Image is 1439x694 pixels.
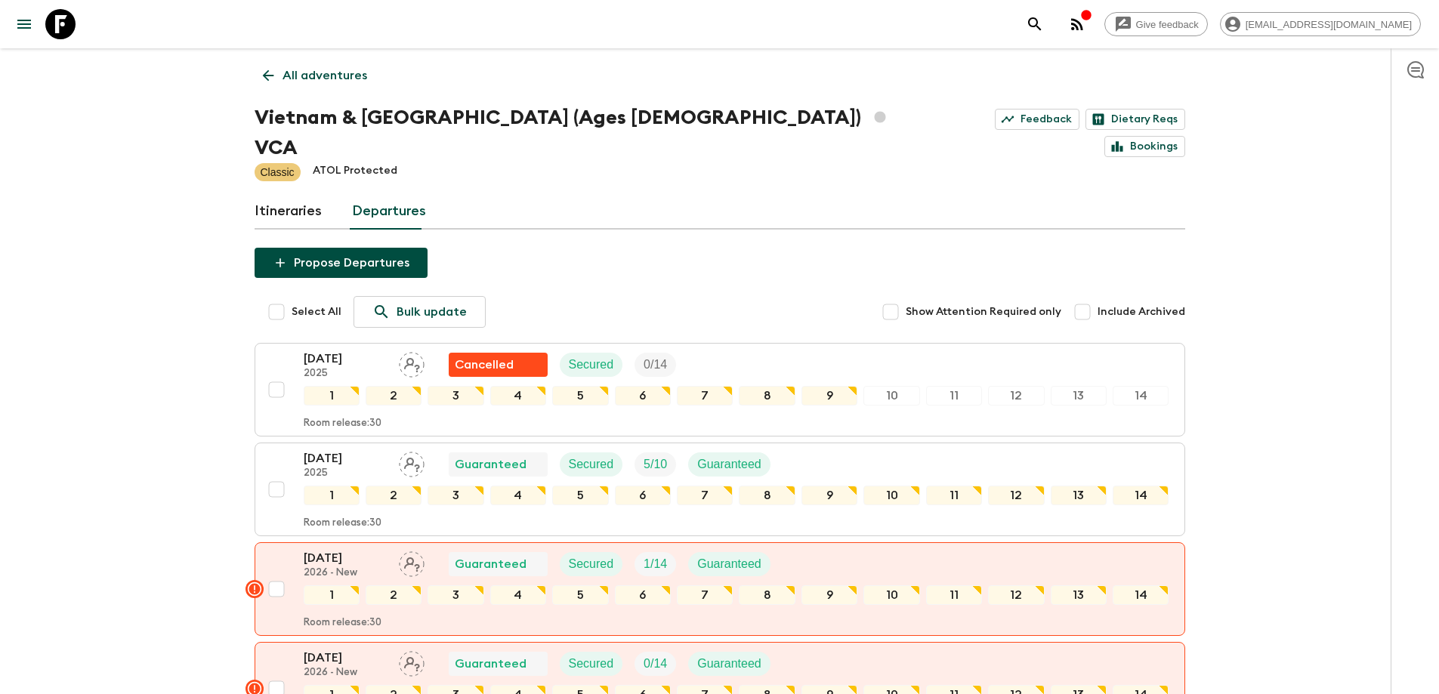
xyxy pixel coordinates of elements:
div: 6 [615,386,671,406]
p: [DATE] [304,449,387,467]
div: Trip Fill [635,552,676,576]
p: [DATE] [304,649,387,667]
div: 7 [677,585,733,605]
p: 2025 [304,467,387,480]
p: 0 / 14 [644,655,667,673]
div: Secured [560,552,623,576]
div: 4 [490,486,546,505]
p: Room release: 30 [304,617,381,629]
button: [DATE]2026 - NewAssign pack leaderGuaranteedSecuredTrip FillGuaranteed1234567891011121314Room rel... [255,542,1185,636]
div: Secured [560,652,623,676]
p: Secured [569,555,614,573]
p: Guaranteed [697,555,761,573]
p: Room release: 30 [304,517,381,529]
p: 2026 - New [304,567,387,579]
div: 6 [615,486,671,505]
p: 0 / 14 [644,356,667,374]
div: 2 [366,486,422,505]
div: Trip Fill [635,353,676,377]
div: 12 [988,486,1044,505]
span: Give feedback [1128,19,1207,30]
div: 5 [552,386,608,406]
p: 2026 - New [304,667,387,679]
div: 8 [739,386,795,406]
span: Assign pack leader [399,655,425,668]
div: 10 [863,585,919,605]
div: 3 [428,585,483,605]
p: 2025 [304,368,387,380]
div: 2 [366,585,422,605]
div: 7 [677,386,733,406]
span: Include Archived [1098,304,1185,319]
p: [DATE] [304,549,387,567]
a: Feedback [995,109,1079,130]
div: 11 [926,486,982,505]
div: 11 [926,585,982,605]
button: Propose Departures [255,248,428,278]
p: Bulk update [397,303,467,321]
button: [DATE]2025Assign pack leaderGuaranteedSecuredTrip FillGuaranteed1234567891011121314Room release:30 [255,443,1185,536]
div: 13 [1051,585,1107,605]
div: 11 [926,386,982,406]
button: [DATE]2025Assign pack leaderFlash Pack cancellationSecuredTrip Fill1234567891011121314Room releas... [255,343,1185,436]
p: 1 / 14 [644,555,667,573]
a: Dietary Reqs [1085,109,1185,130]
div: Trip Fill [635,452,676,477]
a: All adventures [255,60,375,91]
p: Guaranteed [697,655,761,673]
div: Flash Pack cancellation [449,353,548,377]
div: 12 [988,585,1044,605]
p: Classic [261,165,295,180]
div: 7 [677,486,733,505]
p: 5 / 10 [644,455,667,473]
div: 14 [1113,486,1169,505]
span: Assign pack leader [399,356,425,369]
div: 1 [304,585,360,605]
p: ATOL Protected [313,163,397,181]
div: 13 [1051,386,1107,406]
div: 3 [428,386,483,406]
div: 9 [801,585,857,605]
p: Cancelled [455,356,514,374]
p: Guaranteed [697,455,761,473]
p: [DATE] [304,350,387,368]
a: Bookings [1104,136,1185,157]
div: 12 [988,386,1044,406]
span: Show Attention Required only [906,304,1061,319]
div: 4 [490,386,546,406]
div: 5 [552,585,608,605]
div: [EMAIL_ADDRESS][DOMAIN_NAME] [1220,12,1421,36]
div: 1 [304,386,360,406]
p: Guaranteed [455,455,527,473]
div: Trip Fill [635,652,676,676]
div: 14 [1113,386,1169,406]
div: 14 [1113,585,1169,605]
button: menu [9,9,39,39]
div: 10 [863,486,919,505]
div: 1 [304,486,360,505]
a: Itineraries [255,193,322,230]
a: Give feedback [1104,12,1208,36]
p: Secured [569,455,614,473]
p: Secured [569,356,614,374]
a: Departures [352,193,426,230]
div: 13 [1051,486,1107,505]
div: 8 [739,486,795,505]
div: 5 [552,486,608,505]
div: 6 [615,585,671,605]
p: All adventures [283,66,367,85]
div: 3 [428,486,483,505]
div: 4 [490,585,546,605]
a: Bulk update [354,296,486,328]
div: Secured [560,353,623,377]
p: Guaranteed [455,655,527,673]
span: [EMAIL_ADDRESS][DOMAIN_NAME] [1237,19,1420,30]
p: Room release: 30 [304,418,381,430]
span: Assign pack leader [399,556,425,568]
div: Secured [560,452,623,477]
span: Select All [292,304,341,319]
h1: Vietnam & [GEOGRAPHIC_DATA] (Ages [DEMOGRAPHIC_DATA]) VCA [255,103,909,163]
p: Guaranteed [455,555,527,573]
div: 2 [366,386,422,406]
button: search adventures [1020,9,1050,39]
